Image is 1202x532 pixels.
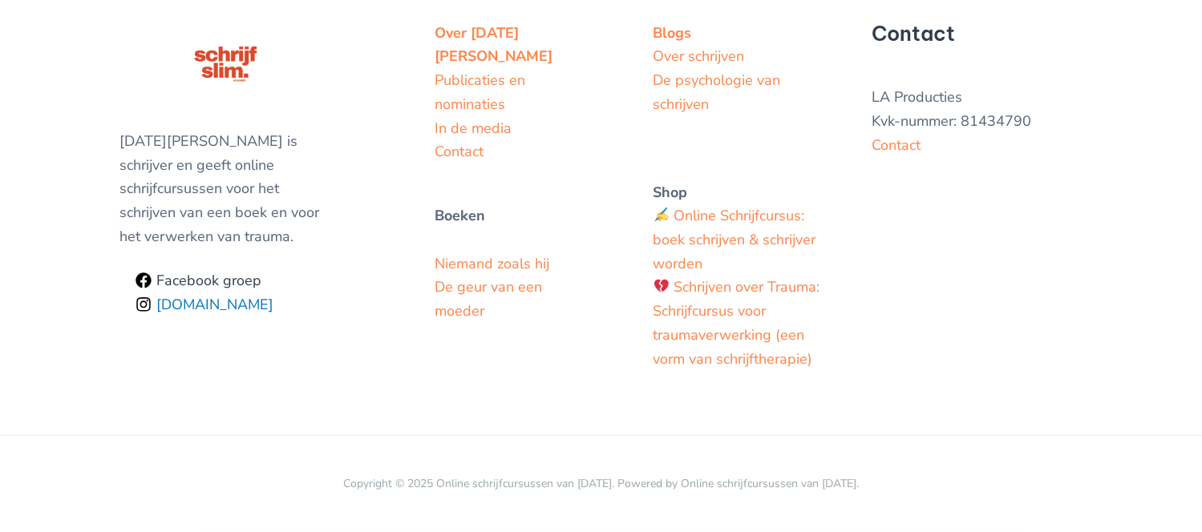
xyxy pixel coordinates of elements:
[435,119,512,138] a: In de media
[120,130,331,249] p: [DATE][PERSON_NAME] is schrijver en geeft online schrijfcursussen voor het schrijven van een boek...
[654,23,692,42] a: Blogs
[872,22,1083,46] h5: Contact
[130,296,279,312] a: Schrijfslim.Academy
[183,22,268,107] img: schrijfcursus schrijfslim academy
[435,277,542,320] a: De geur van een moeder
[152,273,261,288] span: Facebook groep
[654,71,781,114] a: De psychologie van schrijven
[435,22,581,324] aside: Footer Widget 1
[654,46,745,66] a: Over schrijven
[654,277,820,368] a: Schrijven over Trauma: Schrijfcursus voor traumaverwerking (een vorm van schrijftherapie)
[152,297,273,312] span: [DOMAIN_NAME]
[435,206,485,225] strong: Boeken
[872,22,1083,158] aside: Footer Widget 3
[872,135,921,155] a: Contact
[435,71,525,114] a: Publicaties en nominaties
[654,208,669,222] img: ✍️
[435,254,549,273] a: Niemand zoals hij
[120,472,1083,496] p: Copyright © 2025 Online schrijfcursussen van [DATE]. Powered by Online schrijfcursussen van [DATE].
[654,206,816,272] a: Online Schrijfcursus: boek schrijven & schrijver worden
[654,279,669,293] img: 💔
[435,23,552,66] a: Over [DATE][PERSON_NAME]
[130,272,267,288] a: Facebook groep
[654,22,832,372] aside: Footer Widget 2
[654,183,688,202] strong: Shop
[435,142,484,161] a: Contact
[872,86,1083,157] p: LA Producties Kvk-nummer: 81434790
